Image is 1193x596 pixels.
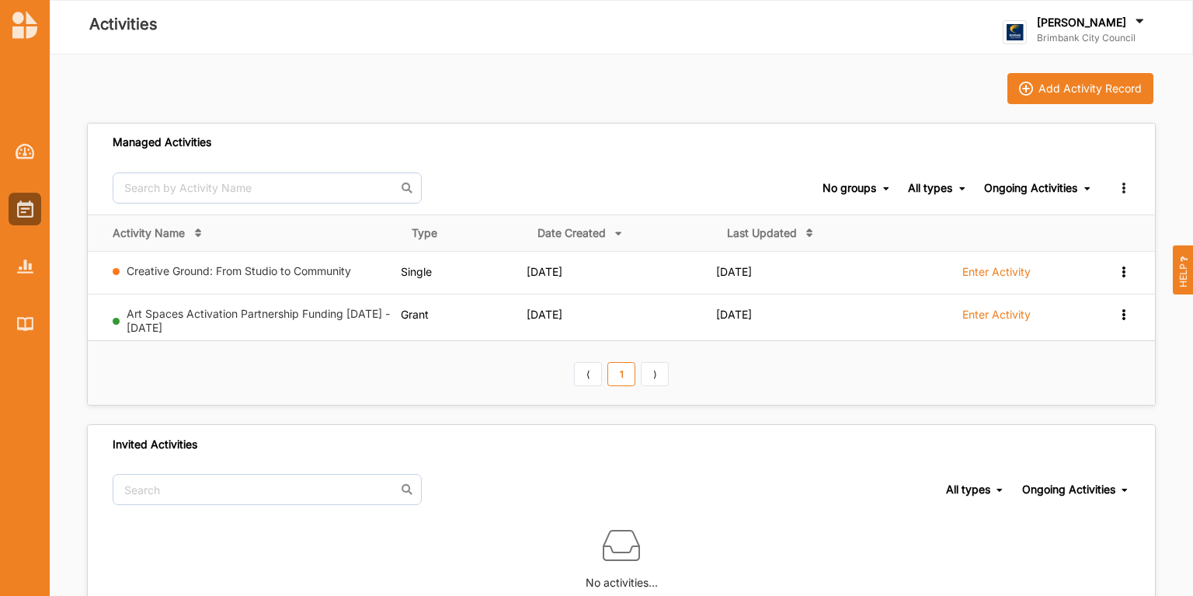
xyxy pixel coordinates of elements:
[1003,20,1027,44] img: logo
[716,308,752,321] span: [DATE]
[574,362,602,387] a: Previous item
[823,181,876,195] div: No groups
[716,265,752,278] span: [DATE]
[572,360,672,386] div: Pagination Navigation
[113,173,422,204] input: Search by Activity Name
[908,181,952,195] div: All types
[401,308,429,321] span: Grant
[962,264,1031,288] a: Enter Activity
[127,307,390,334] a: Art Spaces Activation Partnership Funding [DATE] - [DATE]
[527,265,562,278] span: [DATE]
[113,437,197,451] div: Invited Activities
[16,144,35,159] img: Dashboard
[401,214,527,251] th: Type
[641,362,669,387] a: Next item
[946,483,990,497] div: All types
[9,308,41,340] a: Library
[17,260,33,273] img: Reports
[962,265,1031,279] label: Enter Activity
[586,564,658,591] label: No activities...
[1019,82,1033,96] img: icon
[1038,82,1142,96] div: Add Activity Record
[12,11,37,39] img: logo
[1037,32,1147,44] label: Brimbank City Council
[113,226,185,240] div: Activity Name
[984,181,1077,195] div: Ongoing Activities
[537,226,606,240] div: Date Created
[401,265,432,278] span: Single
[9,250,41,283] a: Reports
[127,264,351,277] a: Creative Ground: From Studio to Community
[607,362,635,387] a: 1
[9,135,41,168] a: Dashboard
[962,307,1031,330] a: Enter Activity
[527,308,562,321] span: [DATE]
[89,12,158,37] label: Activities
[727,226,797,240] div: Last Updated
[17,200,33,218] img: Activities
[1022,483,1115,497] div: Ongoing Activities
[17,317,33,330] img: Library
[962,308,1031,322] label: Enter Activity
[1007,73,1153,104] button: iconAdd Activity Record
[9,193,41,225] a: Activities
[1037,16,1126,30] label: [PERSON_NAME]
[113,474,422,505] input: Search
[113,135,211,149] div: Managed Activities
[603,527,640,564] img: box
